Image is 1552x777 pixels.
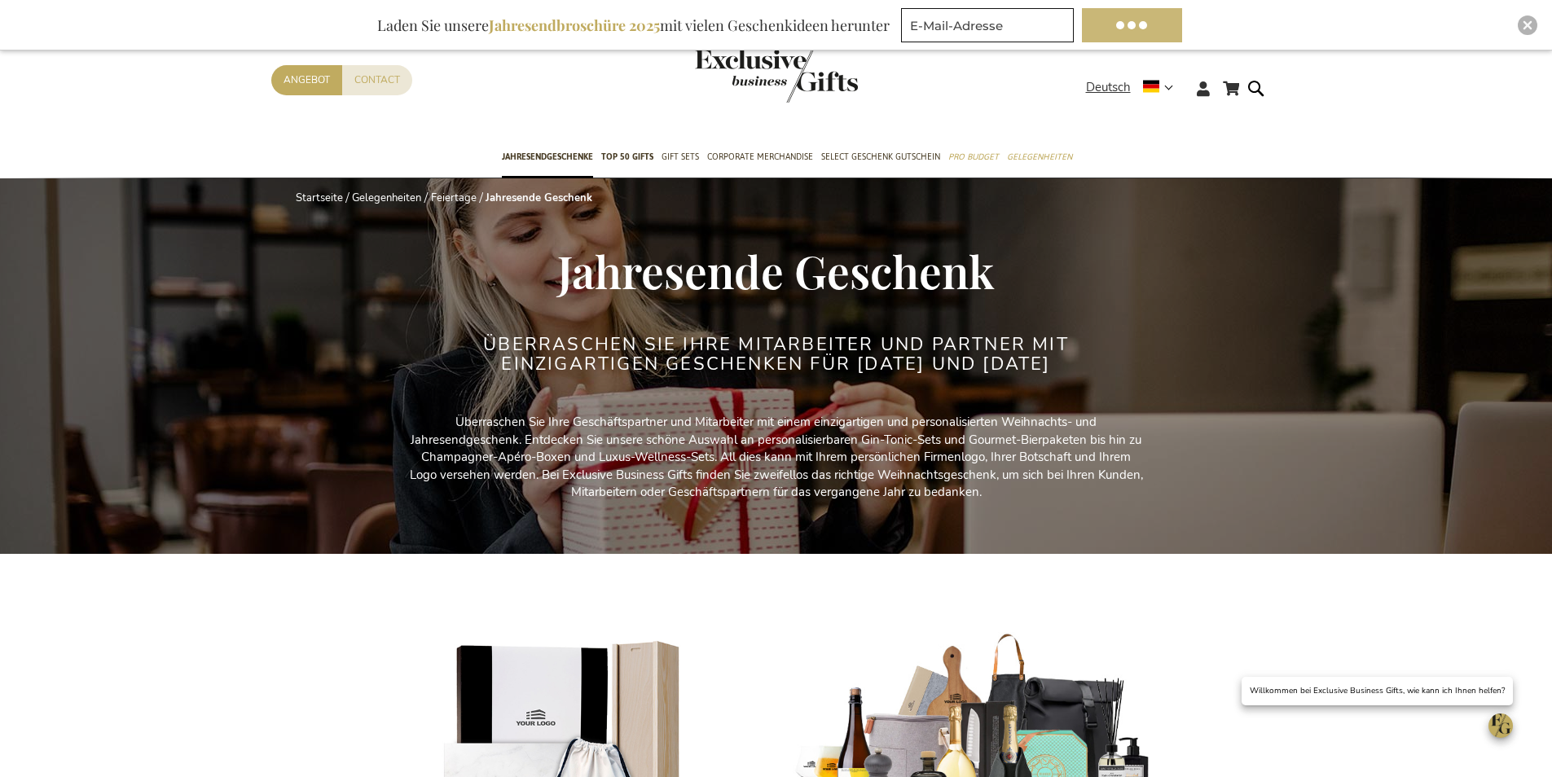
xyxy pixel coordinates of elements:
a: Gelegenheiten [352,191,421,205]
span: Jahresendgeschenke [502,148,593,165]
div: Close [1518,15,1537,35]
h2: Überraschen Sie IHRE MITARBEITER UND PARTNER mit EINZIGARTIGEN Geschenken für [DATE] und [DATE] [471,335,1082,374]
span: Pro Budget [948,148,999,165]
input: E-Mail-Adresse [901,8,1074,42]
a: Angebot [271,65,342,95]
a: Contact [342,65,412,95]
span: Gelegenheiten [1007,148,1072,165]
img: Exclusive Business gifts logo [695,49,858,103]
span: Gift Sets [662,148,699,165]
div: Deutsch [1086,78,1184,97]
p: Überraschen Sie Ihre Geschäftspartner und Mitarbeiter mit einem einzigartigen und personalisierte... [410,414,1143,501]
span: TOP 50 Gifts [601,148,653,165]
span: Select Geschenk Gutschein [821,148,940,165]
a: store logo [695,49,776,103]
form: marketing offers and promotions [901,8,1079,47]
a: Feiertage [431,191,477,205]
img: Close [1523,20,1532,30]
span: Jahresende Geschenk [557,240,995,301]
b: Jahresendbroschüre 2025 [489,15,660,35]
strong: Jahresende Geschenk [486,191,592,205]
button: Jetzt Broschüre herunterladen [1082,8,1182,42]
a: Startseite [296,191,343,205]
span: Deutsch [1086,78,1131,97]
span: Corporate Merchandise [707,148,813,165]
div: Laden Sie unsere mit vielen Geschenkideen herunter [370,8,897,42]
